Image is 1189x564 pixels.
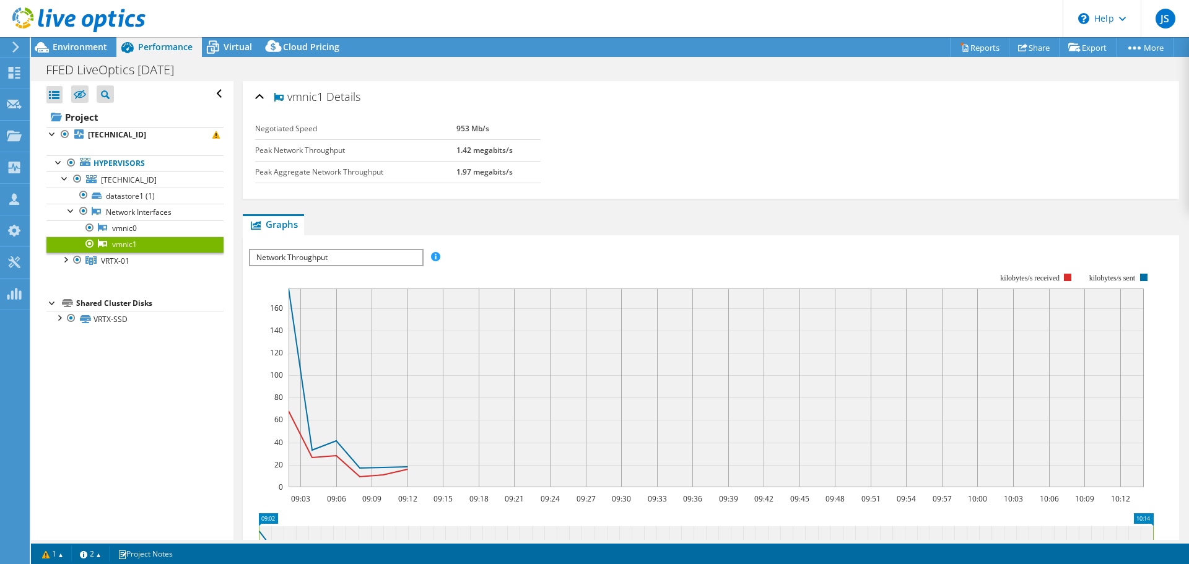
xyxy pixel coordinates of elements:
[1004,493,1023,504] text: 10:03
[271,89,323,103] span: vmnic1
[255,144,456,157] label: Peak Network Throughput
[101,175,157,185] span: [TECHNICAL_ID]
[968,493,987,504] text: 10:00
[1116,38,1174,57] a: More
[790,493,809,504] text: 09:45
[46,171,224,188] a: [TECHNICAL_ID]
[46,311,224,327] a: VRTX-SSD
[270,370,283,380] text: 100
[249,218,298,230] span: Graphs
[224,41,252,53] span: Virtual
[101,256,129,266] span: VRTX-01
[683,493,702,504] text: 09:36
[897,493,916,504] text: 09:54
[1089,274,1136,282] text: kilobytes/s sent
[88,129,146,140] b: [TECHNICAL_ID]
[326,89,360,104] span: Details
[250,250,422,265] span: Network Throughput
[1111,493,1130,504] text: 10:12
[456,145,513,155] b: 1.42 megabits/s
[46,188,224,204] a: datastore1 (1)
[274,392,283,402] text: 80
[46,220,224,236] a: vmnic0
[1040,493,1059,504] text: 10:06
[433,493,453,504] text: 09:15
[274,459,283,470] text: 20
[456,123,489,134] b: 953 Mb/s
[33,546,72,562] a: 1
[505,493,524,504] text: 09:21
[109,546,181,562] a: Project Notes
[46,253,224,269] a: VRTX-01
[541,493,560,504] text: 09:24
[1059,38,1117,57] a: Export
[270,303,283,313] text: 160
[825,493,845,504] text: 09:48
[1001,274,1060,282] text: kilobytes/s received
[46,127,224,143] a: [TECHNICAL_ID]
[138,41,193,53] span: Performance
[950,38,1009,57] a: Reports
[327,493,346,504] text: 09:06
[283,41,339,53] span: Cloud Pricing
[398,493,417,504] text: 09:12
[291,493,310,504] text: 09:03
[270,347,283,358] text: 120
[1078,13,1089,24] svg: \n
[255,123,456,135] label: Negotiated Speed
[274,414,283,425] text: 60
[46,155,224,171] a: Hypervisors
[362,493,381,504] text: 09:09
[861,493,881,504] text: 09:51
[1156,9,1175,28] span: JS
[469,493,489,504] text: 09:18
[76,296,224,311] div: Shared Cluster Disks
[255,166,456,178] label: Peak Aggregate Network Throughput
[577,493,596,504] text: 09:27
[1009,38,1060,57] a: Share
[46,107,224,127] a: Project
[270,325,283,336] text: 140
[933,493,952,504] text: 09:57
[612,493,631,504] text: 09:30
[1075,493,1094,504] text: 10:09
[46,236,224,253] a: vmnic1
[71,546,110,562] a: 2
[46,204,224,220] a: Network Interfaces
[456,167,513,177] b: 1.97 megabits/s
[279,482,283,492] text: 0
[719,493,738,504] text: 09:39
[648,493,667,504] text: 09:33
[274,437,283,448] text: 40
[754,493,773,504] text: 09:42
[53,41,107,53] span: Environment
[40,63,193,77] h1: FFED LiveOptics [DATE]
